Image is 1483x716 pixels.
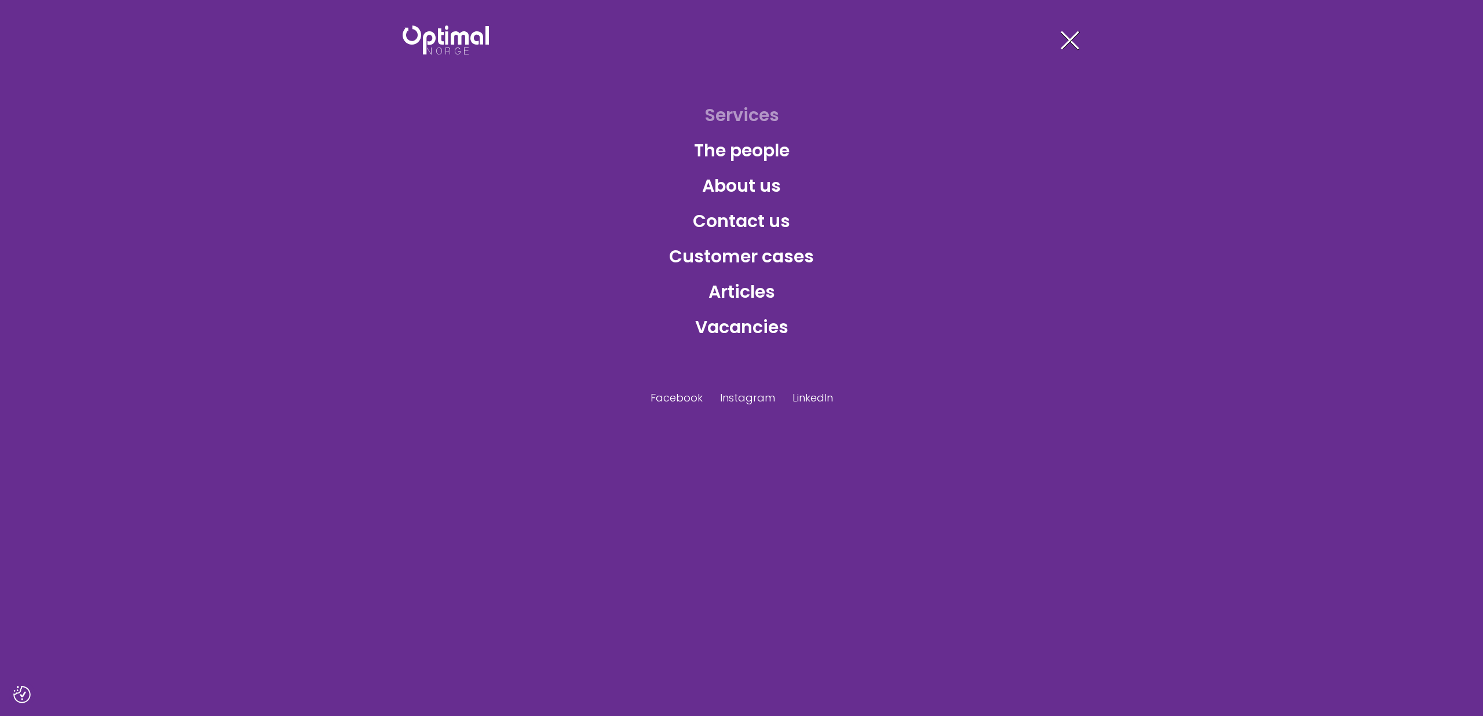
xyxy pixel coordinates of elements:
font: The people [694,138,790,163]
font: Instagram [720,390,775,405]
font: Customer cases [669,244,814,269]
a: Facebook [651,390,703,406]
font: Contact us [693,209,790,233]
button: Consent Preferences [13,686,31,703]
font: Vacancies [695,315,788,339]
a: Services [695,96,788,134]
img: Optimal Norway [403,25,489,54]
font: Articles [708,279,775,304]
a: About us [693,167,790,204]
font: LinkedIn [792,390,833,405]
font: About us [702,173,781,198]
a: Articles [699,273,784,310]
a: Vacancies [686,308,798,346]
a: Customer cases [660,238,823,275]
a: LinkedIn [792,390,833,406]
a: Contact us [684,202,799,240]
img: Revisit consent button [13,686,31,703]
a: The people [685,131,799,169]
font: Services [704,103,779,127]
a: Instagram [720,390,775,406]
font: Facebook [651,390,703,405]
